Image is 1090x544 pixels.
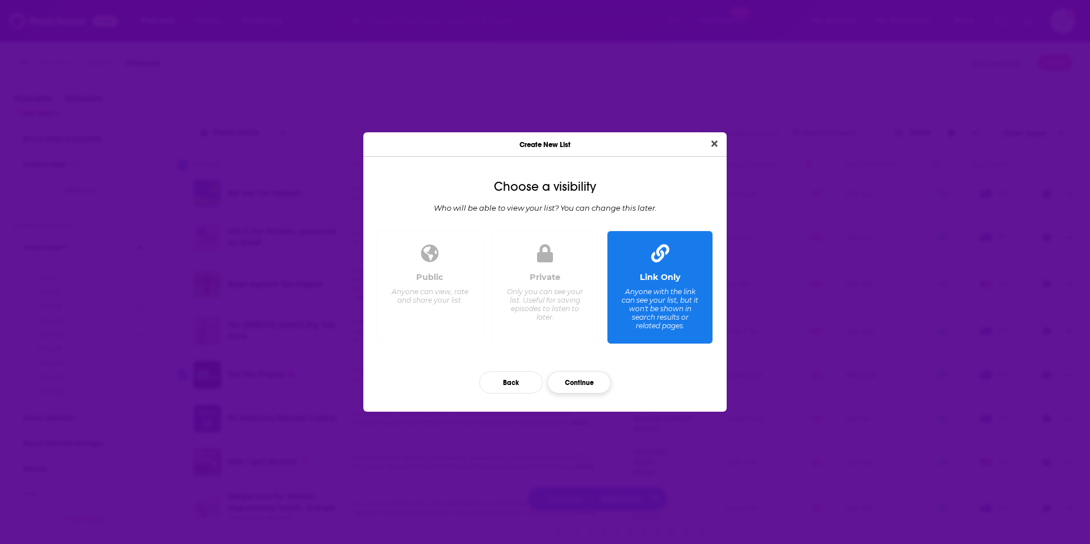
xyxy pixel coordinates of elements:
div: Who will be able to view your list? You can change this later. [372,203,718,212]
div: Choose a visibility [372,179,718,194]
div: Link Only [640,272,681,282]
div: Anyone can view, rate and share your list. [391,287,469,304]
div: Public [416,272,443,282]
button: Back [479,371,543,394]
div: Only you can see your list. Useful for saving episodes to listen to later. [506,287,584,321]
button: Close [707,137,722,151]
div: Anyone with the link can see your list, but it won't be shown in search results or related pages. [621,287,699,330]
div: Create New List [363,132,727,157]
button: Continue [547,371,611,394]
div: Private [530,272,560,282]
